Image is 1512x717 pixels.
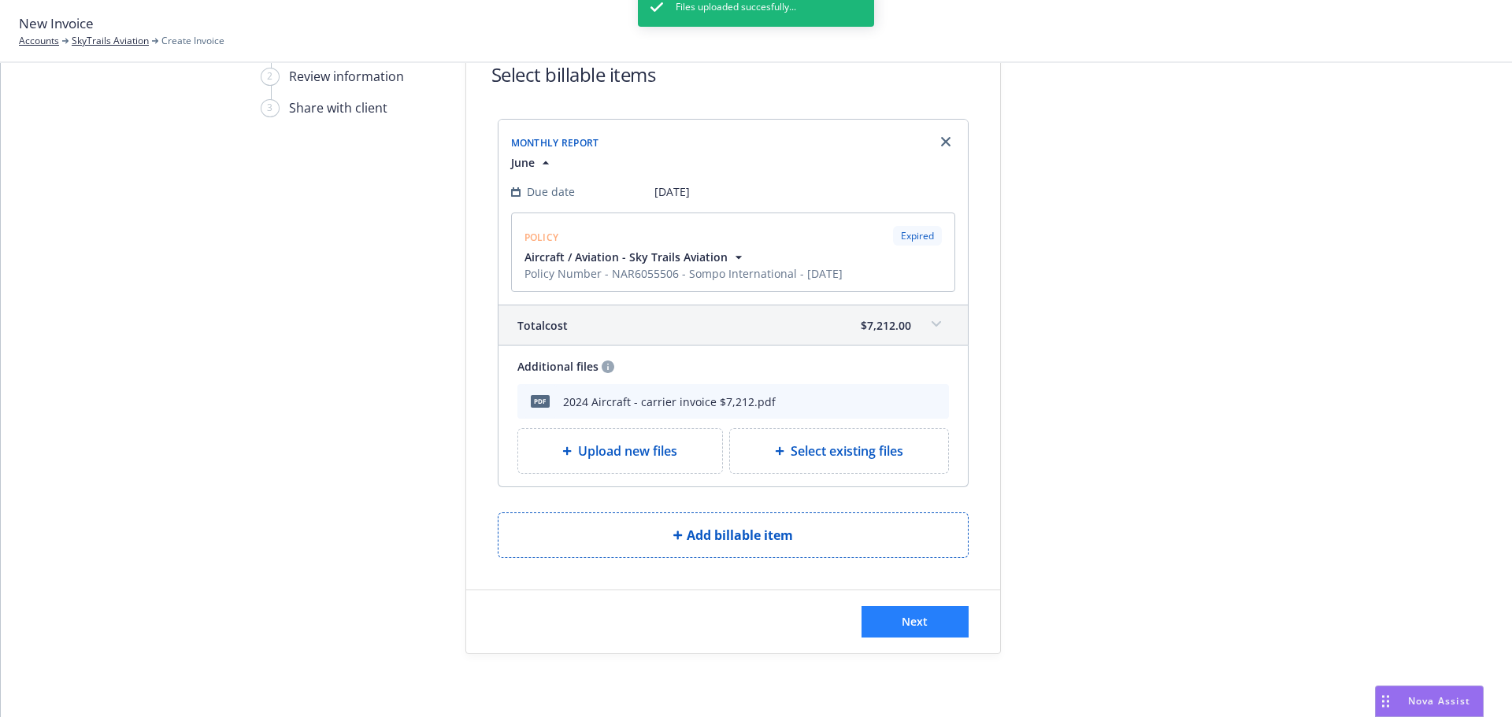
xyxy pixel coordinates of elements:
[161,34,224,48] span: Create Invoice
[524,265,843,282] span: Policy Number - NAR6055506 - Sompo International - [DATE]
[524,231,559,244] span: POLICY
[511,154,554,171] button: June
[261,99,280,117] div: 3
[878,392,891,411] button: download file
[527,183,575,200] span: Due date
[517,358,598,375] span: Additional files
[862,606,969,638] button: Next
[578,442,677,460] span: Upload new files
[531,395,550,407] span: pdf
[930,392,943,411] button: archive file
[517,428,724,474] div: Upload new files
[289,98,387,117] div: Share with client
[289,67,404,86] div: Review information
[261,68,280,86] div: 2
[936,132,955,151] a: Remove browser
[1408,694,1470,708] span: Nova Assist
[491,61,656,87] h1: Select billable items
[72,34,149,48] a: SkyTrails Aviation
[893,226,942,246] div: Expired
[861,317,911,334] span: $7,212.00
[563,394,776,410] div: 2024 Aircraft - carrier invoice $7,212.pdf
[511,154,535,171] span: June
[524,249,728,265] span: Aircraft / Aviation - Sky Trails Aviation
[19,13,94,34] span: New Invoice
[511,136,599,150] span: Monthly Report
[524,249,843,265] button: Aircraft / Aviation - Sky Trails Aviation
[1376,686,1395,716] div: Drag to move
[903,392,917,411] button: preview file
[902,614,928,629] span: Next
[498,305,968,345] div: Totalcost$7,212.00
[498,512,969,558] button: Add billable item
[19,34,59,48] a: Accounts
[1375,686,1484,717] button: Nova Assist
[517,317,568,334] span: Total cost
